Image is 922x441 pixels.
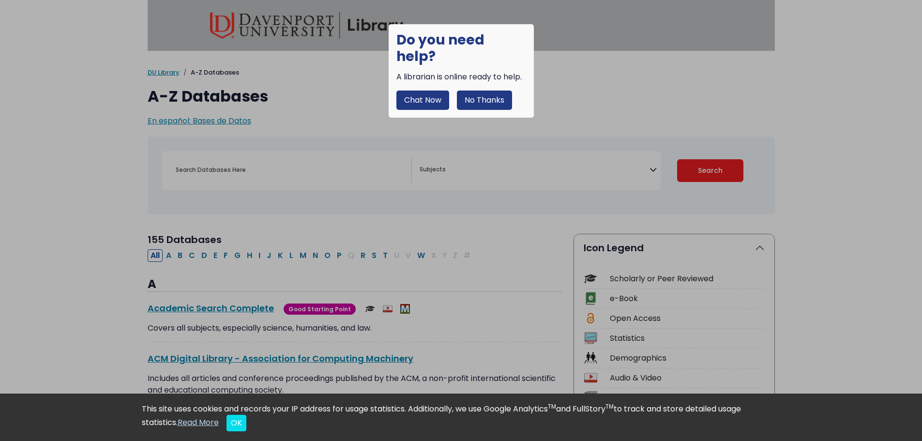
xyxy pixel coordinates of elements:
[142,403,781,431] div: This site uses cookies and records your IP address for usage statistics. Additionally, we use Goo...
[457,91,512,110] button: No Thanks
[178,417,219,428] a: Read More
[227,415,246,431] button: Close
[396,32,526,64] h1: Do you need help?
[396,71,526,83] div: A librarian is online ready to help.
[605,402,614,411] sup: TM
[548,402,556,411] sup: TM
[396,91,449,110] button: Chat Now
